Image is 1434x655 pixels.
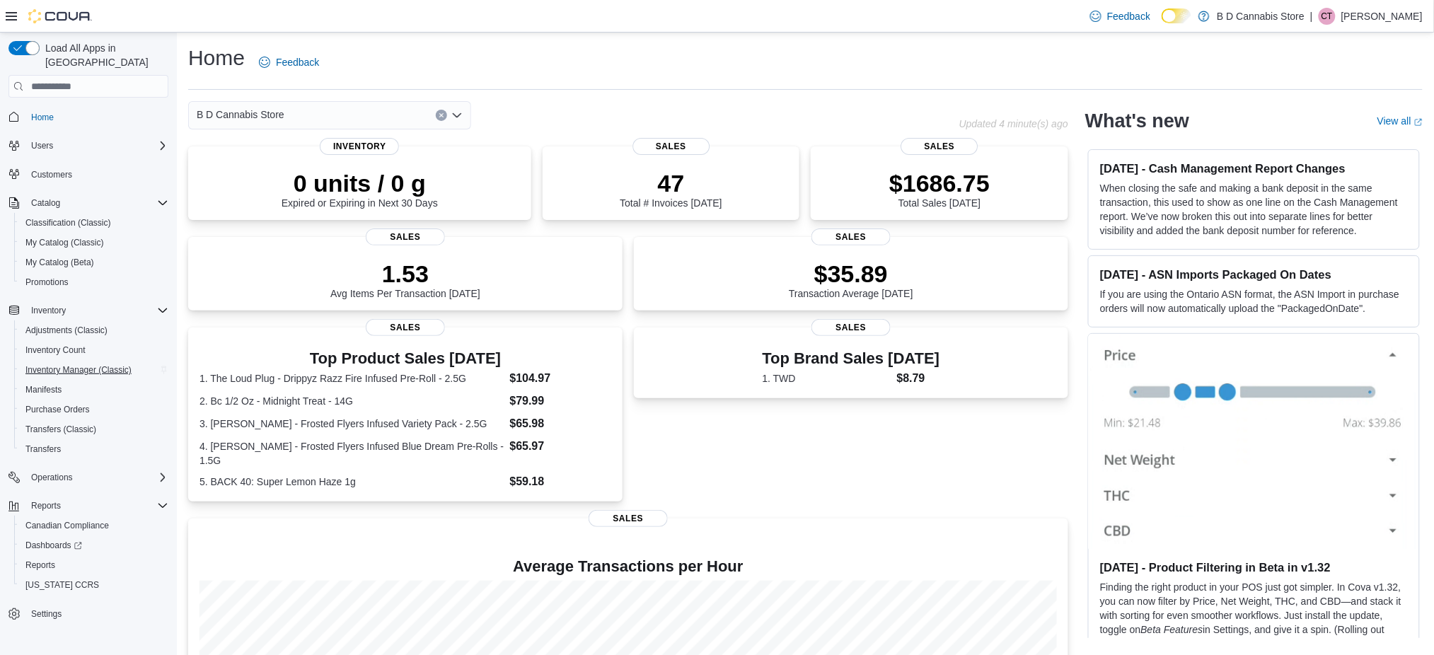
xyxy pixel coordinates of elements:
span: B D Cannabis Store [197,106,284,123]
span: [US_STATE] CCRS [25,579,99,591]
span: Catalog [31,197,60,209]
span: Promotions [25,277,69,288]
span: Canadian Compliance [25,520,109,531]
a: Transfers (Classic) [20,421,102,438]
span: Manifests [20,381,168,398]
a: Adjustments (Classic) [20,322,113,339]
span: Reports [31,500,61,511]
a: View allExternal link [1377,115,1423,127]
a: My Catalog (Beta) [20,254,100,271]
button: Inventory Manager (Classic) [14,360,174,380]
div: Cody Tomlinson [1319,8,1336,25]
button: Reports [14,555,174,575]
dt: 3. [PERSON_NAME] - Frosted Flyers Infused Variety Pack - 2.5G [200,417,504,431]
p: B D Cannabis Store [1217,8,1305,25]
span: Reports [20,557,168,574]
button: Transfers (Classic) [14,419,174,439]
dt: 5. BACK 40: Super Lemon Haze 1g [200,475,504,489]
button: Catalog [25,195,66,211]
span: Reports [25,497,168,514]
span: Load All Apps in [GEOGRAPHIC_DATA] [40,41,168,69]
span: CT [1322,8,1333,25]
a: Manifests [20,381,67,398]
button: Manifests [14,380,174,400]
button: Home [3,106,174,127]
p: 1.53 [330,260,480,288]
button: Clear input [436,110,447,121]
div: Total Sales [DATE] [889,169,990,209]
dd: $65.97 [510,438,612,455]
span: Sales [366,228,445,245]
button: Promotions [14,272,174,292]
button: [US_STATE] CCRS [14,575,174,595]
span: Dark Mode [1162,23,1162,24]
span: Inventory Manager (Classic) [25,364,132,376]
span: Purchase Orders [25,404,90,415]
span: Inventory [25,302,168,319]
a: Feedback [253,48,325,76]
span: Operations [31,472,73,483]
svg: External link [1414,118,1423,127]
span: Transfers (Classic) [25,424,96,435]
button: Reports [25,497,67,514]
span: My Catalog (Beta) [25,257,94,268]
span: Settings [25,605,168,622]
button: Inventory Count [14,340,174,360]
dt: 2. Bc 1/2 Oz - Midnight Treat - 14G [200,394,504,408]
a: Canadian Compliance [20,517,115,534]
h3: Top Brand Sales [DATE] [763,350,940,367]
dd: $65.98 [510,415,612,432]
dt: 1. TWD [763,371,891,386]
span: My Catalog (Classic) [25,237,104,248]
a: Dashboards [20,537,88,554]
a: Dashboards [14,535,174,555]
span: Feedback [1107,9,1150,23]
button: Users [25,137,59,154]
dd: $79.99 [510,393,612,410]
button: Transfers [14,439,174,459]
span: My Catalog (Classic) [20,234,168,251]
button: Customers [3,164,174,185]
h3: [DATE] - Cash Management Report Changes [1100,161,1408,175]
span: Transfers [25,444,61,455]
p: 0 units / 0 g [282,169,438,197]
a: My Catalog (Classic) [20,234,110,251]
dt: 1. The Loud Plug - Drippyz Razz Fire Infused Pre-Roll - 2.5G [200,371,504,386]
button: My Catalog (Beta) [14,253,174,272]
span: Customers [25,166,168,183]
span: Users [31,140,53,151]
input: Dark Mode [1162,8,1191,23]
a: Inventory Count [20,342,91,359]
button: Reports [3,496,174,516]
p: If you are using the Ontario ASN format, the ASN Import in purchase orders will now automatically... [1100,287,1408,315]
a: Reports [20,557,61,574]
a: Customers [25,166,78,183]
a: Inventory Manager (Classic) [20,361,137,378]
div: Expired or Expiring in Next 30 Days [282,169,438,209]
h3: [DATE] - ASN Imports Packaged On Dates [1100,267,1408,282]
span: Operations [25,469,168,486]
span: Sales [811,319,891,336]
dd: $59.18 [510,473,612,490]
span: Users [25,137,168,154]
button: Purchase Orders [14,400,174,419]
em: Beta Features [1141,624,1203,635]
p: $35.89 [789,260,913,288]
span: Promotions [20,274,168,291]
h3: [DATE] - Product Filtering in Beta in v1.32 [1100,560,1408,574]
button: Open list of options [451,110,463,121]
button: Operations [3,468,174,487]
p: | [1310,8,1313,25]
button: Canadian Compliance [14,516,174,535]
a: Classification (Classic) [20,214,117,231]
span: Canadian Compliance [20,517,168,534]
button: Catalog [3,193,174,213]
span: Dashboards [25,540,82,551]
span: Home [25,108,168,125]
span: Sales [366,319,445,336]
span: Inventory [31,305,66,316]
span: Inventory Manager (Classic) [20,361,168,378]
span: Manifests [25,384,62,395]
h4: Average Transactions per Hour [200,558,1057,575]
dd: $8.79 [897,370,940,387]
